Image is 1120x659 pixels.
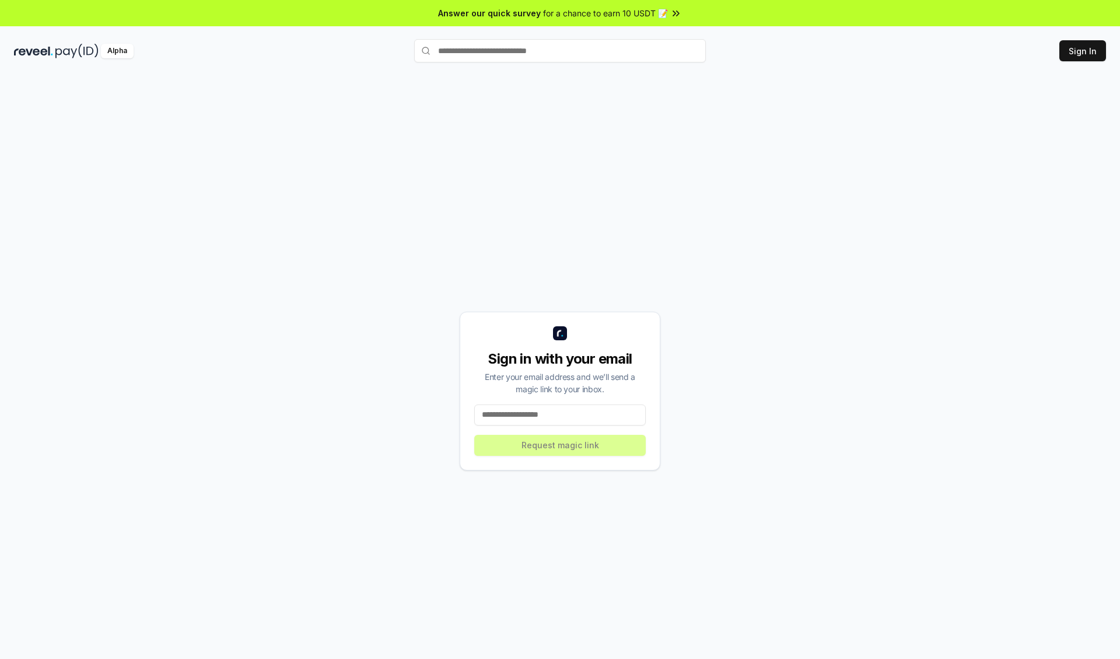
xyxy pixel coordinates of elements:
button: Sign In [1059,40,1106,61]
div: Enter your email address and we’ll send a magic link to your inbox. [474,371,646,395]
img: logo_small [553,326,567,340]
div: Sign in with your email [474,350,646,368]
span: for a chance to earn 10 USDT 📝 [543,7,668,19]
img: reveel_dark [14,44,53,58]
div: Alpha [101,44,134,58]
span: Answer our quick survey [438,7,541,19]
img: pay_id [55,44,99,58]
